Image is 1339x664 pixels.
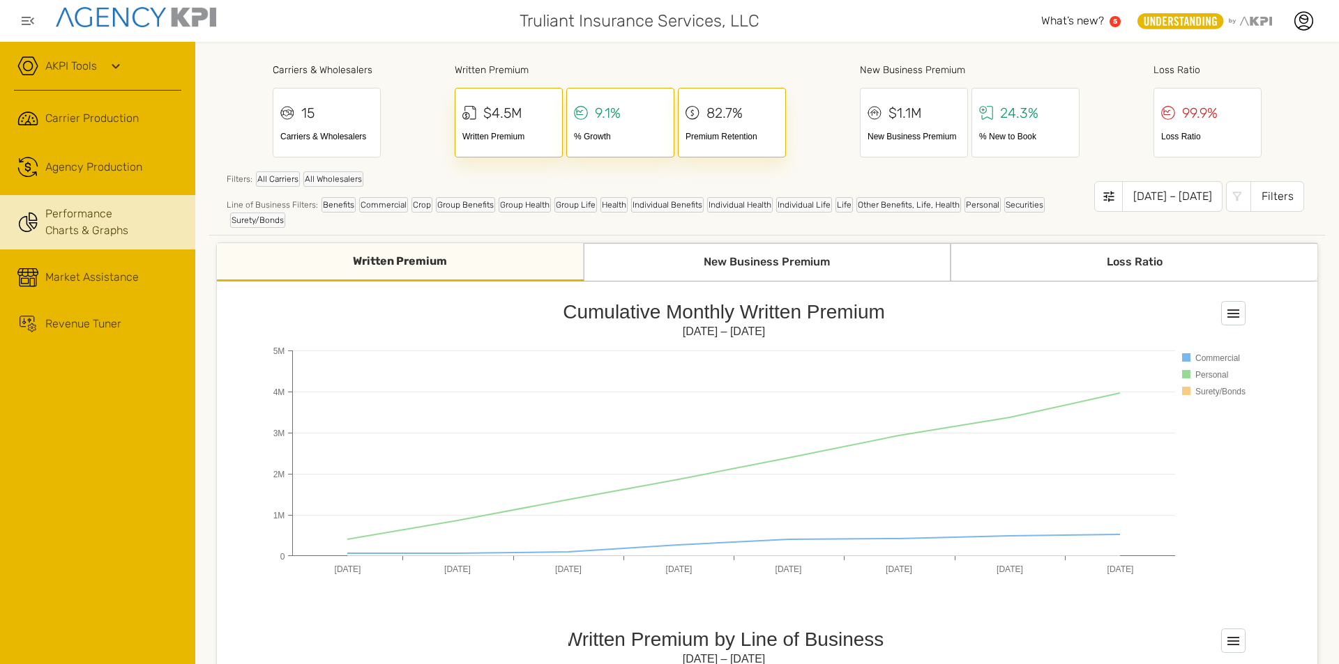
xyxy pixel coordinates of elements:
[1195,353,1240,363] text: Commercial
[886,564,912,574] text: [DATE]
[280,552,285,562] text: 0
[1113,17,1117,25] text: 5
[776,197,832,213] div: Individual Life
[1195,370,1228,380] text: Personal
[707,197,773,213] div: Individual Health
[230,213,285,228] div: Surety/Bonds
[683,325,766,337] text: [DATE] – [DATE]
[964,197,1001,213] div: Personal
[1122,181,1223,212] div: [DATE] – [DATE]
[631,197,704,213] div: Individual Benefits
[45,269,139,286] div: Market Assistance
[1041,14,1104,27] span: What’s new?
[1153,63,1262,77] div: Loss Ratio
[256,171,300,187] div: All Carriers
[273,63,381,77] div: Carriers & Wholesalers
[217,243,584,281] div: Written Premium
[1004,197,1045,213] div: Securities
[600,197,628,213] div: Health
[1250,181,1304,212] div: Filters
[499,197,551,213] div: Group Health
[273,387,285,397] text: 4M
[444,564,471,574] text: [DATE]
[359,197,408,213] div: Commercial
[686,130,778,143] div: Premium Retention
[555,564,582,574] text: [DATE]
[273,346,285,356] text: 5M
[666,564,693,574] text: [DATE]
[335,564,361,574] text: [DATE]
[706,102,743,123] div: 82.7%
[45,159,142,176] span: Agency Production
[56,7,216,27] img: agencykpi-logo-550x69-2d9e3fa8.png
[1110,16,1121,27] a: 5
[273,470,285,479] text: 2M
[1094,181,1223,212] button: [DATE] – [DATE]
[835,197,853,213] div: Life
[584,243,951,281] div: New Business Premium
[227,197,1094,228] div: Line of Business Filters:
[860,63,1080,77] div: New Business Premium
[888,102,922,123] div: $1.1M
[1107,564,1134,574] text: [DATE]
[595,102,621,123] div: 9.1%
[303,171,363,187] div: All Wholesalers
[856,197,961,213] div: Other Benefits, Life, Health
[1000,102,1038,123] div: 24.3%
[462,130,555,143] div: Written Premium
[1195,387,1246,396] text: Surety/Bonds
[520,8,759,33] span: Truliant Insurance Services, LLC
[979,130,1072,143] div: % New to Book
[997,564,1023,574] text: [DATE]
[411,197,432,213] div: Crop
[951,243,1317,281] div: Loss Ratio
[574,130,667,143] div: % Growth
[301,102,315,123] div: 15
[45,316,121,332] div: Revenue Tuner
[563,301,885,323] text: Cumulative Monthly Written Premium
[483,102,522,123] div: $4.5M
[564,628,884,650] text: Written Premium by Line of Business
[273,428,285,438] text: 3M
[436,197,495,213] div: Group Benefits
[776,564,802,574] text: [DATE]
[273,511,285,520] text: 1M
[280,130,373,143] div: Carriers & Wholesalers
[45,110,139,127] span: Carrier Production
[321,197,356,213] div: Benefits
[868,130,960,143] div: New Business Premium
[45,58,97,75] a: AKPI Tools
[455,63,786,77] div: Written Premium
[1161,130,1254,143] div: Loss Ratio
[554,197,597,213] div: Group Life
[1226,181,1304,212] button: Filters
[1182,102,1218,123] div: 99.9%
[227,171,1094,194] div: Filters:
